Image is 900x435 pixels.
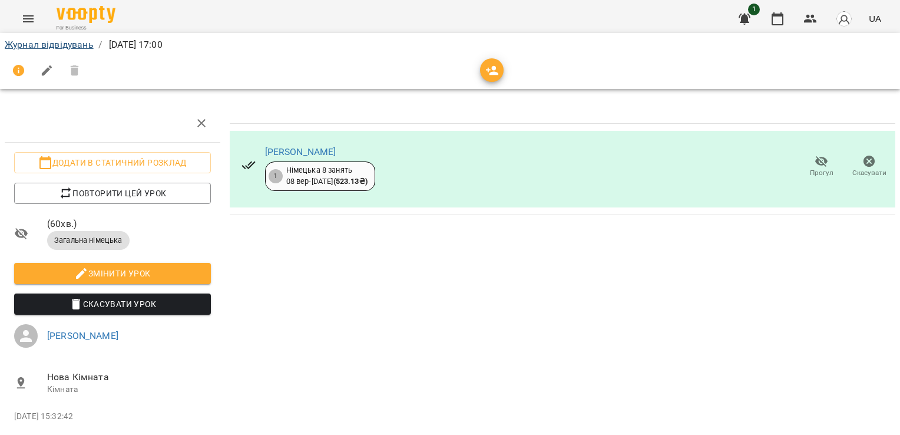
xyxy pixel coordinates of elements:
img: avatar_s.png [836,11,852,27]
p: [DATE] 15:32:42 [14,411,211,423]
img: Voopty Logo [57,6,115,23]
div: Німецька 8 занять 08 вер - [DATE] [286,165,368,187]
span: Додати в статичний розклад [24,156,201,170]
p: [DATE] 17:00 [107,38,163,52]
a: [PERSON_NAME] [265,146,336,157]
button: Змінити урок [14,263,211,284]
button: Додати в статичний розклад [14,152,211,173]
span: Скасувати Урок [24,297,201,311]
span: Повторити цей урок [24,186,201,200]
button: Скасувати [845,150,893,183]
a: [PERSON_NAME] [47,330,118,341]
a: Журнал відвідувань [5,39,94,50]
span: Загальна німецька [47,235,130,246]
span: ( 60 хв. ) [47,217,211,231]
p: Кімната [47,384,211,396]
button: Скасувати Урок [14,294,211,315]
button: UA [864,8,886,29]
span: Прогул [810,168,833,178]
b: ( 523.13 ₴ ) [333,177,368,186]
button: Menu [14,5,42,33]
span: Змінити урок [24,266,201,281]
span: Нова Кімната [47,370,211,384]
span: Скасувати [852,168,886,178]
span: UA [869,12,881,25]
nav: breadcrumb [5,38,895,52]
span: 1 [748,4,760,15]
button: Прогул [798,150,845,183]
div: 1 [269,169,283,183]
span: For Business [57,24,115,32]
button: Повторити цей урок [14,183,211,204]
li: / [98,38,102,52]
